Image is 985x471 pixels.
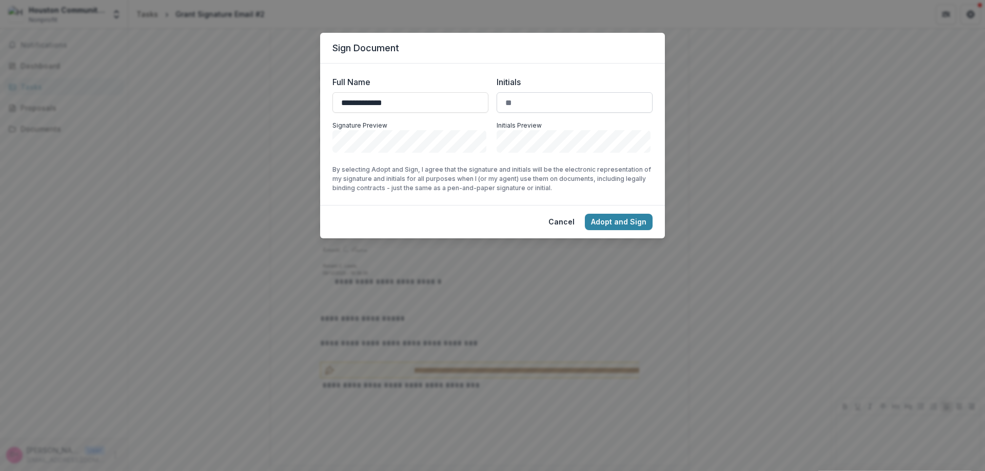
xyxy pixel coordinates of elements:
button: Adopt and Sign [585,214,653,230]
button: Cancel [542,214,581,230]
label: Full Name [332,76,482,88]
p: Signature Preview [332,121,488,130]
label: Initials [497,76,646,88]
p: Initials Preview [497,121,653,130]
p: By selecting Adopt and Sign, I agree that the signature and initials will be the electronic repre... [332,165,653,193]
header: Sign Document [320,33,665,64]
